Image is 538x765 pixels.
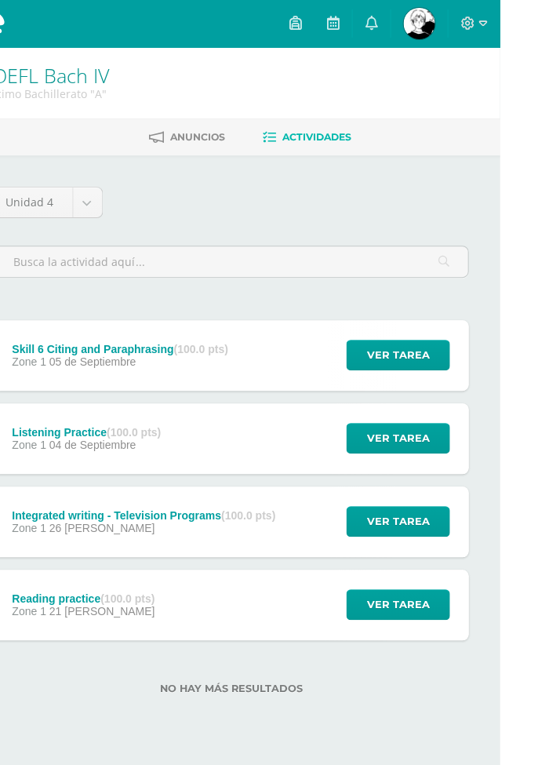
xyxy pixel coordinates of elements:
[144,426,198,439] strong: (100.0 pts)
[187,125,263,150] a: Anuncios
[405,590,467,619] span: Ver tarea
[50,592,193,605] div: Reading practice
[31,683,507,694] label: No hay más resultados
[87,439,174,451] span: 04 de Septiembre
[300,125,389,150] a: Actividades
[50,426,199,439] div: Listening Practice
[87,605,193,617] span: 21 [PERSON_NAME]
[384,506,488,537] button: Ver tarea
[139,592,193,605] strong: (100.0 pts)
[20,86,148,101] div: Décimo Bachillerato 'A'
[212,343,266,355] strong: (100.0 pts)
[50,343,266,355] div: Skill 6 Citing and Paraphrasing
[384,589,488,620] button: Ver tarea
[50,509,314,522] div: Integrated writing - Television Programs
[20,62,148,89] a: TOEFL Bach IV
[32,246,506,277] input: Busca la actividad aquí...
[44,188,99,217] span: Unidad 4
[20,64,148,86] h1: TOEFL Bach IV
[384,340,488,370] button: Ver tarea
[442,8,473,39] img: 3e20aa122d7ad0c17809112beecdcf79.png
[405,341,467,370] span: Ver tarea
[259,509,313,522] strong: (100.0 pts)
[32,188,140,217] a: Unidad 4
[208,131,263,143] span: Anuncios
[50,605,85,617] span: Zone 1
[50,439,85,451] span: Zone 1
[50,522,85,534] span: Zone 1
[320,131,389,143] span: Actividades
[87,355,174,368] span: 05 de Septiembre
[405,424,467,453] span: Ver tarea
[405,507,467,536] span: Ver tarea
[50,355,85,368] span: Zone 1
[87,522,193,534] span: 26 [PERSON_NAME]
[384,423,488,454] button: Ver tarea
